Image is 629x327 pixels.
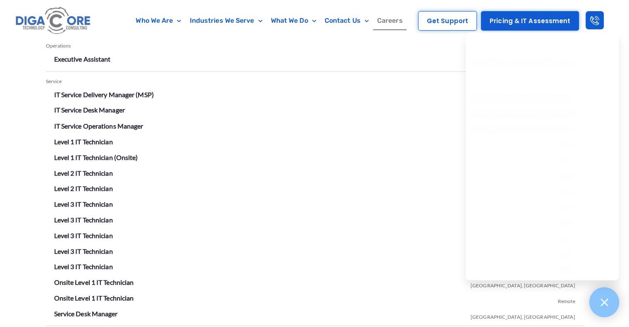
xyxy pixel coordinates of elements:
[54,122,143,129] a: IT Service Operations Manager
[418,11,477,31] a: Get Support
[54,91,154,98] a: IT Service Delivery Manager (MSP)
[471,307,575,323] span: [GEOGRAPHIC_DATA], [GEOGRAPHIC_DATA]
[558,291,575,307] span: Remote
[54,231,113,239] a: Level 3 IT Technician
[466,32,619,280] iframe: Chatgenie Messenger
[320,11,373,30] a: Contact Us
[471,276,575,291] span: [GEOGRAPHIC_DATA], [GEOGRAPHIC_DATA]
[132,11,185,30] a: Who We Are
[54,55,111,63] a: Executive Assistant
[54,106,125,114] a: IT Service Desk Manager
[267,11,320,30] a: What We Do
[54,215,113,223] a: Level 3 IT Technician
[126,11,412,30] nav: Menu
[481,11,579,31] a: Pricing & IT Assessment
[490,18,570,24] span: Pricing & IT Assessment
[427,18,468,24] span: Get Support
[54,262,113,270] a: Level 3 IT Technician
[46,76,584,88] div: Service
[54,247,113,255] a: Level 3 IT Technician
[54,184,113,192] a: Level 2 IT Technician
[54,309,118,317] a: Service Desk Manager
[373,11,407,30] a: Careers
[54,294,134,301] a: Onsite Level 1 IT Technician
[54,278,134,286] a: Onsite Level 1 IT Technician
[46,40,584,52] div: Operations
[186,11,267,30] a: Industries We Serve
[14,4,93,38] img: Digacore logo 1
[54,153,138,161] a: Level 1 IT Technician (Onsite)
[54,137,113,145] a: Level 1 IT Technician
[54,169,113,177] a: Level 2 IT Technician
[54,200,113,208] a: Level 3 IT Technician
